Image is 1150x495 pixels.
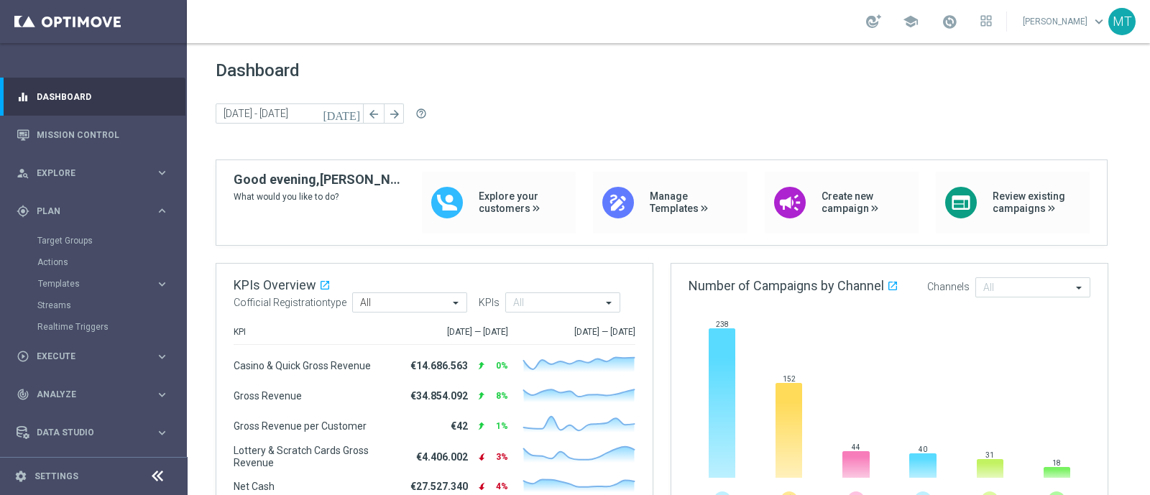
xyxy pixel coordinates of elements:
a: [PERSON_NAME]keyboard_arrow_down [1021,11,1108,32]
button: Mission Control [16,129,170,141]
a: Settings [34,472,78,481]
div: Target Groups [37,230,185,251]
div: Execute [17,350,155,363]
span: Execute [37,352,155,361]
span: keyboard_arrow_down [1091,14,1107,29]
a: Target Groups [37,235,149,246]
a: Dashboard [37,78,169,116]
div: Templates [37,273,185,295]
a: Realtime Triggers [37,321,149,333]
i: keyboard_arrow_right [155,204,169,218]
a: Actions [37,256,149,268]
a: Mission Control [37,116,169,154]
a: Streams [37,300,149,311]
div: Mission Control [17,116,169,154]
div: Explore [17,167,155,180]
div: Templates [38,279,155,288]
div: Optibot [17,452,169,490]
i: play_circle_outline [17,350,29,363]
div: MT [1108,8,1136,35]
i: settings [14,470,27,483]
div: Plan [17,205,155,218]
a: Optibot [37,452,150,490]
i: gps_fixed [17,205,29,218]
i: equalizer [17,91,29,103]
div: Streams [37,295,185,316]
i: keyboard_arrow_right [155,166,169,180]
span: school [903,14,919,29]
button: track_changes Analyze keyboard_arrow_right [16,389,170,400]
div: Data Studio [17,426,155,439]
span: Data Studio [37,428,155,437]
span: Templates [38,279,141,288]
i: track_changes [17,388,29,401]
button: Data Studio keyboard_arrow_right [16,427,170,438]
div: Actions [37,251,185,273]
div: Realtime Triggers [37,316,185,338]
button: play_circle_outline Execute keyboard_arrow_right [16,351,170,362]
button: equalizer Dashboard [16,91,170,103]
button: gps_fixed Plan keyboard_arrow_right [16,205,170,217]
i: keyboard_arrow_right [155,350,169,364]
i: person_search [17,167,29,180]
button: person_search Explore keyboard_arrow_right [16,167,170,179]
span: Analyze [37,390,155,399]
span: Explore [37,169,155,177]
span: Plan [37,207,155,216]
i: keyboard_arrow_right [155,388,169,402]
i: keyboard_arrow_right [155,277,169,291]
button: Templates keyboard_arrow_right [37,278,170,290]
div: Dashboard [17,78,169,116]
div: Analyze [17,388,155,401]
i: keyboard_arrow_right [155,426,169,440]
